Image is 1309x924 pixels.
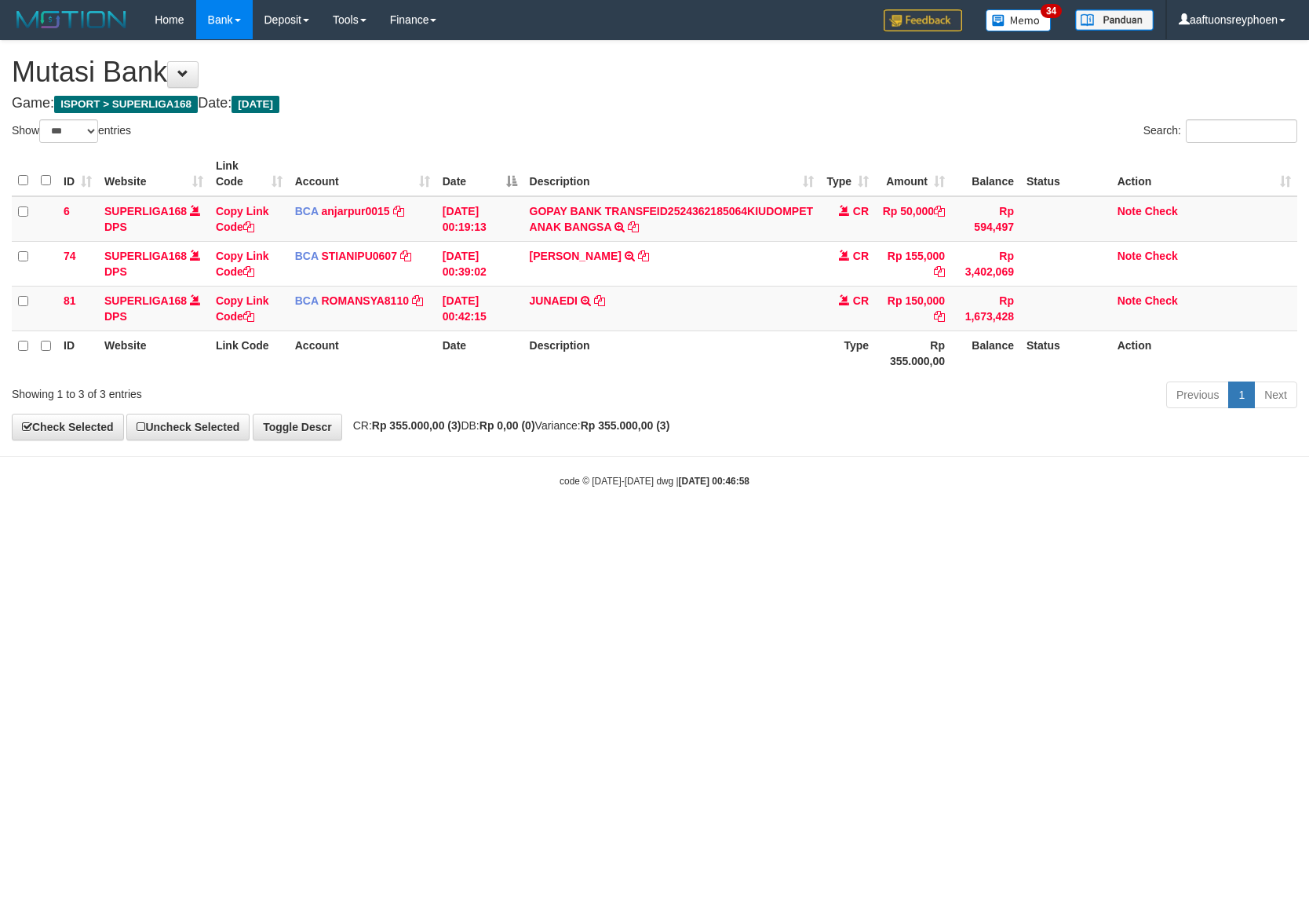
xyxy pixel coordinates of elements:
span: 34 [1041,4,1062,18]
a: Copy JUNAEDI to clipboard [594,294,605,307]
a: ROMANSYA8110 [321,294,409,307]
span: CR [853,250,869,262]
a: Copy Rp 155,000 to clipboard [934,265,945,278]
a: SUPERLIGA168 [104,205,187,217]
a: GOPAY BANK TRANSFEID2524362185064KIUDOMPET ANAK BANGSA [530,205,814,233]
a: anjarpur0015 [321,205,389,217]
th: Status [1020,331,1111,375]
small: code © [DATE]-[DATE] dwg | [560,476,749,487]
th: Action [1111,331,1297,375]
th: Link Code: activate to sort column ascending [210,152,289,196]
a: Uncheck Selected [126,414,250,440]
th: ID [57,331,98,375]
span: 74 [64,250,76,262]
a: Note [1118,294,1142,307]
th: Website: activate to sort column ascending [98,152,210,196]
td: [DATE] 00:19:13 [436,196,523,242]
a: Copy anjarpur0015 to clipboard [393,205,404,217]
th: Account: activate to sort column ascending [289,152,436,196]
a: Check [1145,205,1178,217]
a: Copy STIANIPU0607 to clipboard [400,250,411,262]
img: panduan.png [1075,9,1154,31]
a: [PERSON_NAME] [530,250,622,262]
label: Search: [1143,119,1297,143]
a: Toggle Descr [253,414,342,440]
strong: Rp 355.000,00 (3) [372,419,461,432]
td: Rp 594,497 [951,196,1020,242]
span: CR [853,294,869,307]
td: DPS [98,286,210,331]
span: BCA [295,250,319,262]
span: ISPORT > SUPERLIGA168 [54,96,198,113]
a: Check [1145,294,1178,307]
a: Note [1118,205,1142,217]
td: Rp 50,000 [875,196,951,242]
select: Showentries [39,119,98,143]
a: Copy Rp 50,000 to clipboard [934,205,945,217]
strong: Rp 0,00 (0) [479,419,535,432]
th: Link Code [210,331,289,375]
a: Copy Link Code [216,250,269,278]
th: Type: activate to sort column ascending [820,152,875,196]
td: Rp 3,402,069 [951,241,1020,286]
h4: Game: Date: [12,96,1297,111]
th: Date [436,331,523,375]
a: STIANIPU0607 [321,250,396,262]
td: [DATE] 00:39:02 [436,241,523,286]
th: Action: activate to sort column ascending [1111,152,1297,196]
a: Copy Link Code [216,294,269,323]
a: Next [1254,382,1297,408]
th: Date: activate to sort column descending [436,152,523,196]
th: Status [1020,152,1111,196]
a: SUPERLIGA168 [104,250,187,262]
th: Balance [951,331,1020,375]
span: BCA [295,205,319,217]
th: Description [523,331,821,375]
span: 6 [64,205,70,217]
label: Show entries [12,119,131,143]
span: [DATE] [232,96,279,113]
a: Copy ARDHI SOFIAN to clipboard [638,250,649,262]
td: Rp 1,673,428 [951,286,1020,331]
strong: Rp 355.000,00 (3) [581,419,670,432]
td: [DATE] 00:42:15 [436,286,523,331]
a: Copy Link Code [216,205,269,233]
a: Copy Rp 150,000 to clipboard [934,310,945,323]
h1: Mutasi Bank [12,57,1297,88]
a: JUNAEDI [530,294,578,307]
div: Showing 1 to 3 of 3 entries [12,380,534,402]
span: BCA [295,294,319,307]
th: Website [98,331,210,375]
td: DPS [98,196,210,242]
span: CR [853,205,869,217]
a: 1 [1228,382,1255,408]
a: Note [1118,250,1142,262]
img: Feedback.jpg [884,9,962,31]
th: Type [820,331,875,375]
th: Amount: activate to sort column ascending [875,152,951,196]
a: Copy GOPAY BANK TRANSFEID2524362185064KIUDOMPET ANAK BANGSA to clipboard [628,221,639,233]
td: Rp 155,000 [875,241,951,286]
th: Description: activate to sort column ascending [523,152,821,196]
span: 81 [64,294,76,307]
th: Balance [951,152,1020,196]
th: Account [289,331,436,375]
img: MOTION_logo.png [12,8,131,31]
td: DPS [98,241,210,286]
th: ID: activate to sort column ascending [57,152,98,196]
input: Search: [1186,119,1297,143]
td: Rp 150,000 [875,286,951,331]
a: SUPERLIGA168 [104,294,187,307]
a: Copy ROMANSYA8110 to clipboard [412,294,423,307]
img: Button%20Memo.svg [986,9,1052,31]
span: CR: DB: Variance: [345,419,670,432]
a: Previous [1166,382,1229,408]
a: Check [1145,250,1178,262]
th: Rp 355.000,00 [875,331,951,375]
strong: [DATE] 00:46:58 [679,476,749,487]
a: Check Selected [12,414,124,440]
